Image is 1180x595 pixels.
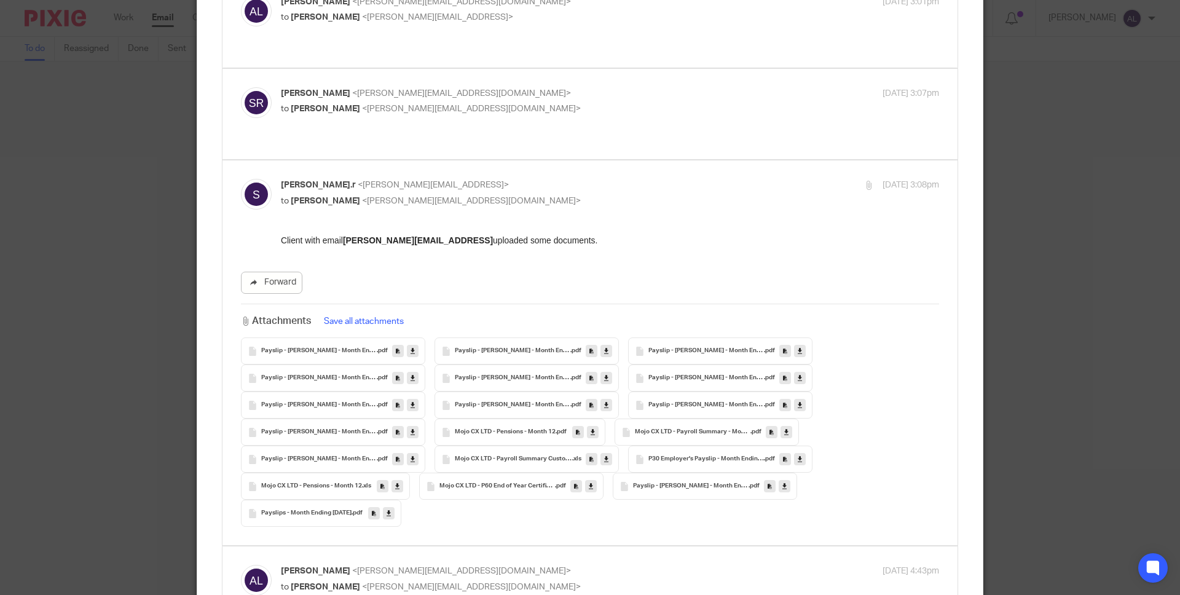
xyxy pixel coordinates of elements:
[377,428,388,436] span: .pdf
[362,197,581,205] span: <[PERSON_NAME][EMAIL_ADDRESS][DOMAIN_NAME]>
[291,104,360,113] span: [PERSON_NAME]
[455,374,570,382] span: Payslip - [PERSON_NAME] - Month Ending [DATE]
[281,104,289,113] span: to
[291,13,360,22] span: [PERSON_NAME]
[648,374,764,382] span: Payslip - [PERSON_NAME] - Month Ending [DATE]
[241,272,302,294] a: Forward
[261,374,377,382] span: Payslip - [PERSON_NAME] - Month Ending [DATE]
[62,1,212,11] strong: [PERSON_NAME][EMAIL_ADDRESS]
[241,179,272,210] img: svg%3E
[377,401,388,409] span: .pdf
[241,87,272,118] img: svg%3E
[455,455,572,463] span: Mojo CX LTD - Payroll Summary Custom - Month 12
[419,473,604,500] button: Mojo CX LTD - P60 End of Year Certificates (2024-25).pdf
[261,401,377,409] span: Payslip - [PERSON_NAME] - Month Ending [DATE]
[555,483,566,490] span: .pdf
[241,473,410,500] button: Mojo CX LTD - Pensions - Month 12.xls
[613,473,797,500] button: Payslip - [PERSON_NAME] - Month Ending [DATE].pdf
[764,401,775,409] span: .pdf
[362,104,581,113] span: <[PERSON_NAME][EMAIL_ADDRESS][DOMAIN_NAME]>
[435,419,605,446] button: Mojo CX LTD - Pensions - Month 12.pdf
[261,347,377,355] span: Payslip - [PERSON_NAME] - Month Ending [DATE]
[455,428,556,436] span: Mojo CX LTD - Pensions - Month 12
[362,583,581,591] span: <[PERSON_NAME][EMAIL_ADDRESS][DOMAIN_NAME]>
[241,392,425,419] button: Payslip - [PERSON_NAME] - Month Ending [DATE].pdf
[352,89,571,98] span: <[PERSON_NAME][EMAIL_ADDRESS][DOMAIN_NAME]>
[439,483,555,490] span: Mojo CX LTD - P60 End of Year Certificates (2024-25)
[455,347,570,355] span: Payslip - [PERSON_NAME] - Month Ending [DATE]
[281,197,289,205] span: to
[628,392,812,419] button: Payslip - [PERSON_NAME] - Month Ending [DATE].pdf
[764,455,775,463] span: .pdf
[883,87,939,100] p: [DATE] 3:07pm
[241,364,425,392] button: Payslip - [PERSON_NAME] - Month Ending [DATE].pdf
[570,374,581,382] span: .pdf
[572,455,581,463] span: .xls
[261,483,362,490] span: Mojo CX LTD - Pensions - Month 12
[358,181,509,189] span: <[PERSON_NAME][EMAIL_ADDRESS]>
[261,428,377,436] span: Payslip - [PERSON_NAME] - Month Ending [DATE]
[749,483,760,490] span: .pdf
[633,483,749,490] span: Payslip - [PERSON_NAME] - Month Ending [DATE]
[281,583,289,591] span: to
[241,500,401,527] button: Payslips - Month Ending [DATE].pdf
[435,337,619,364] button: Payslip - [PERSON_NAME] - Month Ending [DATE].pdf
[377,455,388,463] span: .pdf
[750,428,761,436] span: .pdf
[281,567,350,575] span: [PERSON_NAME]
[241,314,311,328] h3: Attachments
[556,428,567,436] span: .pdf
[455,401,570,409] span: Payslip - [PERSON_NAME] - Month Ending [DATE]
[648,347,764,355] span: Payslip - [PERSON_NAME] - Month Ending [DATE]
[261,455,377,463] span: Payslip - [PERSON_NAME] - Month Ending [DATE]
[635,428,750,436] span: Mojo CX LTD - Payroll Summary - Month Ending [DATE]
[362,483,371,490] span: .xls
[435,364,619,392] button: Payslip - [PERSON_NAME] - Month Ending [DATE].pdf
[764,374,775,382] span: .pdf
[241,419,425,446] button: Payslip - [PERSON_NAME] - Month Ending [DATE].pdf
[435,446,619,473] button: Mojo CX LTD - Payroll Summary Custom - Month 12.xls
[628,446,812,473] button: P30 Employer's Payslip - Month Ending [DATE] - Mojo CX LTD.pdf
[261,510,352,517] span: Payslips - Month Ending [DATE]
[435,392,619,419] button: Payslip - [PERSON_NAME] - Month Ending [DATE].pdf
[628,364,812,392] button: Payslip - [PERSON_NAME] - Month Ending [DATE].pdf
[352,567,571,575] span: <[PERSON_NAME][EMAIL_ADDRESS][DOMAIN_NAME]>
[281,181,356,189] span: [PERSON_NAME].r
[628,337,812,364] button: Payslip - [PERSON_NAME] - Month Ending [DATE].pdf
[648,401,764,409] span: Payslip - [PERSON_NAME] - Month Ending [DATE]
[648,455,764,463] span: P30 Employer's Payslip - Month Ending [DATE] - Mojo CX LTD
[352,510,363,517] span: .pdf
[362,13,513,22] span: <[PERSON_NAME][EMAIL_ADDRESS]>
[320,315,407,328] button: Save all attachments
[377,374,388,382] span: .pdf
[764,347,775,355] span: .pdf
[883,179,939,192] p: [DATE] 3:08pm
[377,347,388,355] span: .pdf
[291,583,360,591] span: [PERSON_NAME]
[615,419,799,446] button: Mojo CX LTD - Payroll Summary - Month Ending [DATE].pdf
[241,337,425,364] button: Payslip - [PERSON_NAME] - Month Ending [DATE].pdf
[883,565,939,578] p: [DATE] 4:43pm
[241,446,425,473] button: Payslip - [PERSON_NAME] - Month Ending [DATE].pdf
[281,13,289,22] span: to
[570,401,581,409] span: .pdf
[291,197,360,205] span: [PERSON_NAME]
[281,89,350,98] span: [PERSON_NAME]
[570,347,581,355] span: .pdf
